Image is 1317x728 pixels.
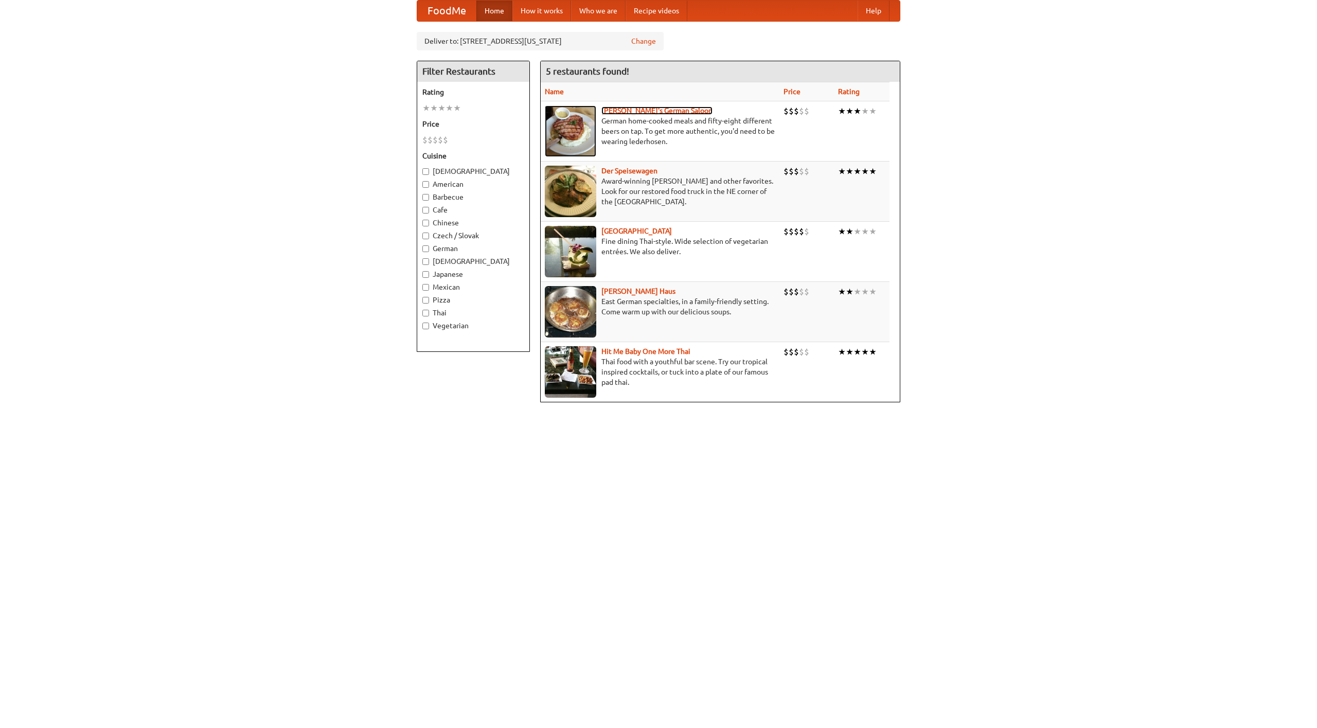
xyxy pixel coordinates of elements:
li: ★ [861,226,869,237]
img: babythai.jpg [545,346,596,398]
li: ★ [853,166,861,177]
li: $ [784,226,789,237]
a: Help [858,1,889,21]
a: Recipe videos [626,1,687,21]
li: ★ [446,102,453,114]
label: [DEMOGRAPHIC_DATA] [422,166,524,176]
li: $ [784,286,789,297]
li: ★ [869,166,877,177]
p: German home-cooked meals and fifty-eight different beers on tap. To get more authentic, you'd nee... [545,116,775,147]
a: How it works [512,1,571,21]
label: Czech / Slovak [422,230,524,241]
input: German [422,245,429,252]
label: Cafe [422,205,524,215]
a: [PERSON_NAME] Haus [601,287,675,295]
li: ★ [869,286,877,297]
li: ★ [846,166,853,177]
li: $ [799,105,804,117]
a: Name [545,87,564,96]
li: $ [804,286,809,297]
li: ★ [861,346,869,358]
li: ★ [853,346,861,358]
li: ★ [430,102,438,114]
li: ★ [853,286,861,297]
li: ★ [846,286,853,297]
a: FoodMe [417,1,476,21]
li: $ [794,166,799,177]
li: ★ [846,346,853,358]
li: $ [799,346,804,358]
li: $ [804,346,809,358]
li: $ [438,134,443,146]
li: $ [799,226,804,237]
li: $ [794,105,799,117]
p: Thai food with a youthful bar scene. Try our tropical inspired cocktails, or tuck into a plate of... [545,357,775,387]
li: $ [804,105,809,117]
li: $ [789,226,794,237]
li: $ [799,166,804,177]
a: Who we are [571,1,626,21]
li: ★ [861,286,869,297]
ng-pluralize: 5 restaurants found! [546,66,629,76]
img: esthers.jpg [545,105,596,157]
li: $ [784,346,789,358]
h4: Filter Restaurants [417,61,529,82]
li: $ [784,105,789,117]
label: German [422,243,524,254]
a: Der Speisewagen [601,167,657,175]
img: speisewagen.jpg [545,166,596,217]
label: Mexican [422,282,524,292]
label: Chinese [422,218,524,228]
input: Czech / Slovak [422,233,429,239]
label: Pizza [422,295,524,305]
p: East German specialties, in a family-friendly setting. Come warm up with our delicious soups. [545,296,775,317]
li: ★ [838,166,846,177]
li: $ [804,166,809,177]
input: Cafe [422,207,429,214]
label: American [422,179,524,189]
li: $ [789,346,794,358]
p: Fine dining Thai-style. Wide selection of vegetarian entrées. We also deliver. [545,236,775,257]
li: $ [422,134,428,146]
li: ★ [861,166,869,177]
li: $ [799,286,804,297]
li: $ [794,226,799,237]
b: [GEOGRAPHIC_DATA] [601,227,672,235]
li: ★ [838,346,846,358]
li: ★ [453,102,461,114]
input: American [422,181,429,188]
li: $ [804,226,809,237]
li: ★ [422,102,430,114]
li: ★ [853,226,861,237]
a: Rating [838,87,860,96]
input: Vegetarian [422,323,429,329]
label: Thai [422,308,524,318]
img: satay.jpg [545,226,596,277]
p: Award-winning [PERSON_NAME] and other favorites. Look for our restored food truck in the NE corne... [545,176,775,207]
li: $ [428,134,433,146]
a: [PERSON_NAME]'s German Saloon [601,106,713,115]
li: $ [794,286,799,297]
input: [DEMOGRAPHIC_DATA] [422,258,429,265]
a: Price [784,87,800,96]
label: [DEMOGRAPHIC_DATA] [422,256,524,267]
li: ★ [869,105,877,117]
h5: Price [422,119,524,129]
li: ★ [853,105,861,117]
label: Vegetarian [422,321,524,331]
li: ★ [846,226,853,237]
li: ★ [861,105,869,117]
li: $ [789,166,794,177]
li: ★ [838,286,846,297]
a: Hit Me Baby One More Thai [601,347,690,356]
input: Mexican [422,284,429,291]
input: [DEMOGRAPHIC_DATA] [422,168,429,175]
h5: Cuisine [422,151,524,161]
li: $ [789,105,794,117]
li: $ [433,134,438,146]
li: $ [794,346,799,358]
